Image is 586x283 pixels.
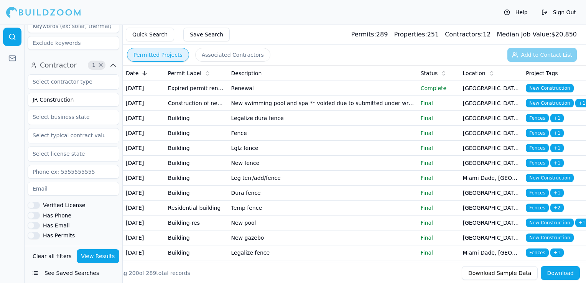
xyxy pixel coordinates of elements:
td: Legalize dura fence [228,111,418,126]
button: Save Search [183,28,230,41]
td: Dura fence [228,186,418,201]
td: Building [165,230,228,245]
span: Clear Contractor filters [98,63,104,67]
span: Fences [526,204,548,212]
td: [GEOGRAPHIC_DATA], [GEOGRAPHIC_DATA] [460,156,523,171]
td: [DATE] [123,260,165,275]
span: + 1 [550,159,564,167]
p: Final [421,219,457,227]
td: [DATE] [123,81,165,96]
span: New Construction [526,219,573,227]
p: Final [421,174,457,182]
span: Fences [526,248,548,257]
span: New Construction [526,84,573,92]
span: Project Tags [526,69,558,77]
span: + 1 [550,114,564,122]
td: New fence [228,156,418,171]
input: Phone ex: 5555555555 [28,165,119,179]
span: + 1 [550,189,564,197]
div: $ 20,850 [497,30,577,39]
input: Business name [28,93,119,107]
p: Final [421,204,457,212]
span: Contractor [40,60,77,71]
input: Exclude keywords [28,36,119,50]
label: Has Phone [43,213,71,218]
button: See Saved Searches [28,266,119,280]
td: [DATE] [123,230,165,245]
button: Download [541,266,580,280]
td: Building [165,171,228,186]
span: New Construction [526,174,573,182]
input: Select business state [28,110,109,124]
div: 12 [445,30,491,39]
td: Miami Dade, [GEOGRAPHIC_DATA] [460,171,523,186]
span: Location [463,69,486,77]
button: Quick Search [126,28,174,41]
span: Description [231,69,262,77]
td: Temp fence [228,201,418,216]
label: Has Permits [43,233,75,238]
td: Lglz fence [228,141,418,156]
input: Select contractor type [28,75,109,89]
span: + 1 [550,248,564,257]
p: Final [421,114,457,122]
input: Email [28,182,119,196]
td: Building [165,126,228,141]
td: [DATE] [123,156,165,171]
p: Final [421,99,457,107]
span: Permit Label [168,69,201,77]
td: [DATE] [123,216,165,230]
td: Expired permit renewal [165,81,228,96]
span: New Construction [526,99,573,107]
td: [GEOGRAPHIC_DATA], [GEOGRAPHIC_DATA] [460,216,523,230]
span: Fences [526,189,548,197]
td: New pool [228,216,418,230]
td: Building [165,141,228,156]
button: View Results [77,249,120,263]
td: [DATE] [123,111,165,126]
td: Building [165,156,228,171]
td: New gazebo [228,230,418,245]
div: 251 [394,30,439,39]
button: Associated Contractors [195,48,270,62]
button: Contractor1Clear Contractor filters [28,59,119,71]
td: Miami Dade, [GEOGRAPHIC_DATA] [460,245,523,260]
td: New swimming pool and spa ** voided due to submitted under wrong submittal type. ** [228,96,418,111]
p: Final [421,189,457,197]
td: Residential building [165,201,228,216]
span: Date [126,69,138,77]
span: Fences [526,129,548,137]
p: Final [421,249,457,257]
td: Legalize fence [228,245,418,260]
td: [GEOGRAPHIC_DATA], [GEOGRAPHIC_DATA] [460,96,523,111]
td: Leg terr/add/fence [228,171,418,186]
td: [DATE] [123,141,165,156]
p: Final [421,129,457,137]
td: [GEOGRAPHIC_DATA], [GEOGRAPHIC_DATA] [460,186,523,201]
td: [GEOGRAPHIC_DATA], [GEOGRAPHIC_DATA] [460,81,523,96]
button: Clear all filters [31,249,74,263]
input: Keywords (ex: solar, thermal) [28,19,119,33]
span: Contractors: [445,31,483,38]
td: [DATE] [123,96,165,111]
td: [DATE] [123,201,165,216]
td: [DATE] [123,171,165,186]
span: + 1 [550,144,564,152]
td: [DATE] [123,126,165,141]
button: Sign Out [538,6,580,18]
td: Building [165,245,228,260]
span: + 1 [550,129,564,137]
td: Fence [228,126,418,141]
td: Building [165,260,228,275]
td: [DATE] [123,186,165,201]
span: Fences [526,144,548,152]
td: Miami Dade, [GEOGRAPHIC_DATA] [460,260,523,275]
span: 200 [129,270,139,276]
input: Select typical contract value [28,128,109,142]
input: Select license state [28,147,109,161]
td: [GEOGRAPHIC_DATA], [GEOGRAPHIC_DATA] [460,126,523,141]
span: Fences [526,159,548,167]
div: 289 [351,30,388,39]
span: 1 [90,61,97,69]
button: Download Sample Data [462,266,538,280]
